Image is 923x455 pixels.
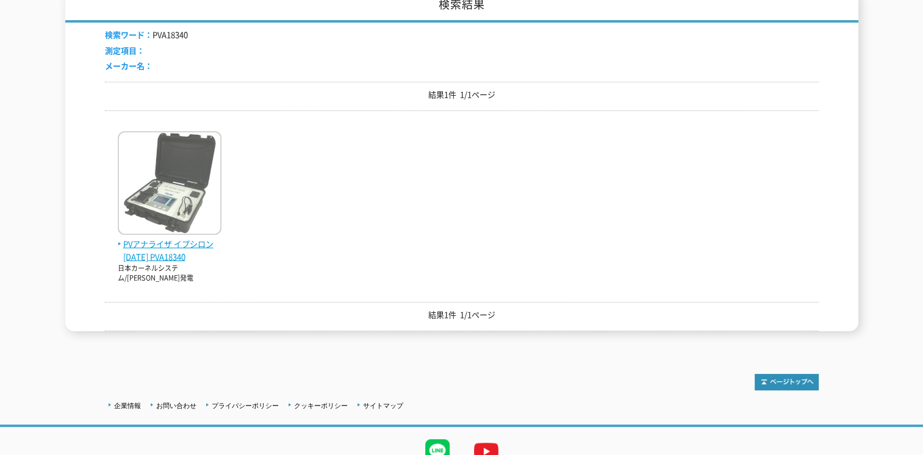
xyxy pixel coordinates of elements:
p: 結果1件 1/1ページ [105,88,819,101]
a: サイトマップ [363,402,403,409]
span: PVアナライザ イプシロン[DATE] PVA18340 [118,238,221,263]
span: メーカー名： [105,60,153,71]
img: トップページへ [755,374,819,390]
a: お問い合わせ [156,402,196,409]
a: プライバシーポリシー [212,402,279,409]
span: 測定項目： [105,45,145,56]
span: 検索ワード： [105,29,153,40]
p: 日本カーネルシステム/[PERSON_NAME]発電 [118,263,221,284]
li: PVA18340 [105,29,188,41]
a: 企業情報 [114,402,141,409]
a: PVアナライザ イプシロン[DATE] PVA18340 [118,225,221,263]
p: 結果1件 1/1ページ [105,309,819,321]
img: PVA18340 [118,131,221,238]
a: クッキーポリシー [294,402,348,409]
